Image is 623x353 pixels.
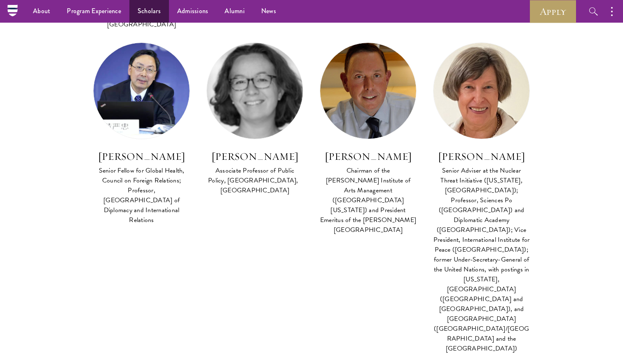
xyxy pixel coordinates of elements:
div: Senior Fellow for Global Health, Council on Foreign Relations; Professor, [GEOGRAPHIC_DATA] of Di... [93,166,190,225]
h3: [PERSON_NAME] [93,150,190,164]
div: Chairman of the [PERSON_NAME] Institute of Arts Management ([GEOGRAPHIC_DATA][US_STATE]) and Pres... [320,166,417,235]
a: [PERSON_NAME] Associate Professor of Public Policy, [GEOGRAPHIC_DATA], [GEOGRAPHIC_DATA] [206,42,303,196]
h3: [PERSON_NAME] [320,150,417,164]
div: Associate Professor of Public Policy, [GEOGRAPHIC_DATA], [GEOGRAPHIC_DATA] [206,166,303,195]
h3: [PERSON_NAME] [433,150,530,164]
a: [PERSON_NAME] Senior Fellow for Global Health, Council on Foreign Relations; Professor, [GEOGRAPH... [93,42,190,226]
a: [PERSON_NAME] Chairman of the [PERSON_NAME] Institute of Arts Management ([GEOGRAPHIC_DATA][US_ST... [320,42,417,236]
h3: [PERSON_NAME] [206,150,303,164]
